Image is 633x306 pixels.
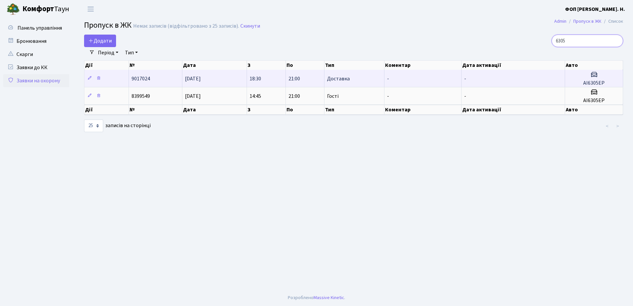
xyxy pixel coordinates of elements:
span: [DATE] [185,93,201,100]
span: 21:00 [288,75,300,82]
label: записів на сторінці [84,120,151,132]
th: Тип [324,61,384,70]
th: Дії [84,61,129,70]
span: 18:30 [250,75,261,82]
span: Таун [22,4,69,15]
span: 8399549 [132,93,150,100]
h5: АІ6305ЕР [568,80,620,86]
span: Додати [88,37,112,44]
input: Пошук... [552,35,623,47]
nav: breadcrumb [544,14,633,28]
img: logo.png [7,3,20,16]
a: ФОП [PERSON_NAME]. Н. [565,5,625,13]
th: З [247,105,286,115]
a: Скинути [240,23,260,29]
a: Massive Kinetic [314,294,344,301]
th: Коментар [384,61,461,70]
a: Скарги [3,48,69,61]
span: - [387,75,389,82]
th: По [286,105,324,115]
li: Список [601,18,623,25]
a: Бронювання [3,35,69,48]
th: З [247,61,286,70]
th: Дата активації [462,61,565,70]
b: Комфорт [22,4,54,14]
span: - [387,93,389,100]
span: Доставка [327,76,350,81]
div: Немає записів (відфільтровано з 25 записів). [133,23,239,29]
span: - [464,75,466,82]
th: № [129,61,182,70]
th: № [129,105,182,115]
span: Гості [327,94,339,99]
a: Admin [554,18,566,25]
a: Період [95,47,121,58]
h5: AI6305EP [568,97,620,104]
b: ФОП [PERSON_NAME]. Н. [565,6,625,13]
span: 9017024 [132,75,150,82]
span: Панель управління [17,24,62,32]
span: Пропуск в ЖК [84,19,132,31]
th: Дата [182,61,247,70]
a: Тип [122,47,140,58]
span: 21:00 [288,93,300,100]
th: Дата активації [462,105,565,115]
div: Розроблено . [288,294,345,301]
span: [DATE] [185,75,201,82]
th: Дії [84,105,129,115]
button: Переключити навігацію [82,4,99,14]
span: 14:45 [250,93,261,100]
a: Додати [84,35,116,47]
a: Пропуск в ЖК [573,18,601,25]
th: Дата [182,105,247,115]
a: Панель управління [3,21,69,35]
th: Авто [565,61,623,70]
th: Коментар [384,105,461,115]
a: Заявки до КК [3,61,69,74]
th: Авто [565,105,623,115]
th: Тип [324,105,384,115]
span: - [464,93,466,100]
a: Заявки на охорону [3,74,69,87]
select: записів на сторінці [84,120,103,132]
th: По [286,61,324,70]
